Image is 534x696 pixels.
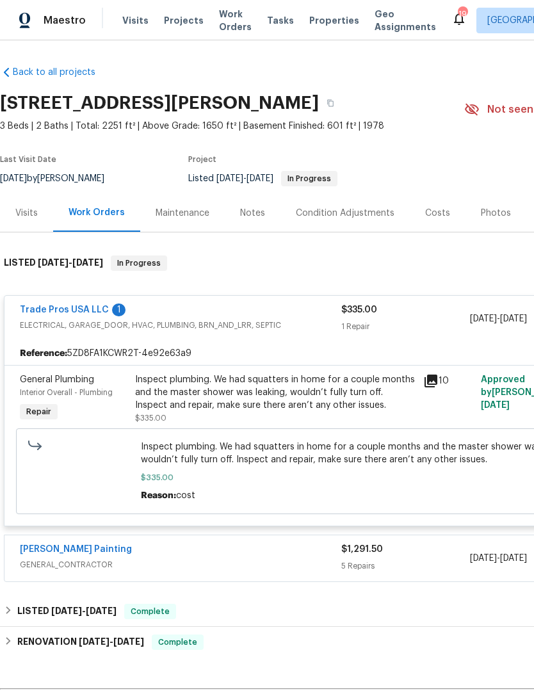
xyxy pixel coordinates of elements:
[341,545,383,554] span: $1,291.50
[425,207,450,220] div: Costs
[188,156,216,163] span: Project
[423,373,473,389] div: 10
[135,414,166,422] span: $335.00
[20,558,341,571] span: GENERAL_CONTRACTOR
[4,255,103,271] h6: LISTED
[20,319,341,332] span: ELECTRICAL, GARAGE_DOOR, HVAC, PLUMBING, BRN_AND_LRR, SEPTIC
[219,8,252,33] span: Work Orders
[20,545,132,554] a: [PERSON_NAME] Painting
[481,401,510,410] span: [DATE]
[51,606,82,615] span: [DATE]
[20,375,94,384] span: General Plumbing
[86,606,117,615] span: [DATE]
[296,207,394,220] div: Condition Adjustments
[216,174,273,183] span: -
[341,305,377,314] span: $335.00
[20,347,67,360] b: Reference:
[341,560,470,572] div: 5 Repairs
[470,314,497,323] span: [DATE]
[164,14,204,27] span: Projects
[113,637,144,646] span: [DATE]
[38,258,69,267] span: [DATE]
[21,405,56,418] span: Repair
[282,175,336,182] span: In Progress
[15,207,38,220] div: Visits
[500,314,527,323] span: [DATE]
[72,258,103,267] span: [DATE]
[216,174,243,183] span: [DATE]
[481,207,511,220] div: Photos
[153,636,202,649] span: Complete
[470,312,527,325] span: -
[17,635,144,650] h6: RENOVATION
[20,305,109,314] a: Trade Pros USA LLC
[458,8,467,20] div: 19
[44,14,86,27] span: Maestro
[247,174,273,183] span: [DATE]
[79,637,144,646] span: -
[17,604,117,619] h6: LISTED
[125,605,175,618] span: Complete
[341,320,470,333] div: 1 Repair
[470,552,527,565] span: -
[79,637,109,646] span: [DATE]
[375,8,436,33] span: Geo Assignments
[112,257,166,270] span: In Progress
[470,554,497,563] span: [DATE]
[176,491,195,500] span: cost
[135,373,416,412] div: Inspect plumbing. We had squatters in home for a couple months and the master shower was leaking,...
[156,207,209,220] div: Maintenance
[20,389,113,396] span: Interior Overall - Plumbing
[122,14,149,27] span: Visits
[500,554,527,563] span: [DATE]
[69,206,125,219] div: Work Orders
[112,303,125,316] div: 1
[51,606,117,615] span: -
[240,207,265,220] div: Notes
[267,16,294,25] span: Tasks
[141,491,176,500] span: Reason:
[38,258,103,267] span: -
[319,92,342,115] button: Copy Address
[188,174,337,183] span: Listed
[309,14,359,27] span: Properties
